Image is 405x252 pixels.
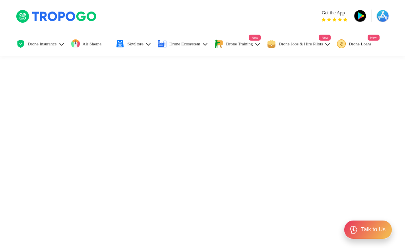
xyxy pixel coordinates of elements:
div: Talk to Us [361,226,386,234]
span: Air Sherpa [83,41,102,47]
a: Drone LoansNew [337,32,379,56]
a: Drone Jobs & Hire PilotsNew [267,32,331,56]
img: playstore [354,10,366,22]
img: ic_Support.svg [349,225,358,234]
span: Drone Training [226,41,253,47]
span: Drone Loans [349,41,371,47]
a: Drone Ecosystem [157,32,208,56]
span: Drone Ecosystem [169,41,200,47]
a: SkyStore [115,32,151,56]
img: App Raking [322,18,347,21]
a: Drone Insurance [16,32,65,56]
a: Air Sherpa [71,32,110,56]
span: New [368,35,380,41]
span: Drone Insurance [28,41,57,47]
span: Get the App [322,10,347,16]
span: New [319,35,331,41]
img: TropoGo Logo [16,10,97,23]
span: SkyStore [127,41,143,47]
img: appstore [376,10,389,22]
span: New [249,35,261,41]
span: Drone Jobs & Hire Pilots [279,41,323,47]
a: Drone TrainingNew [214,32,261,56]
